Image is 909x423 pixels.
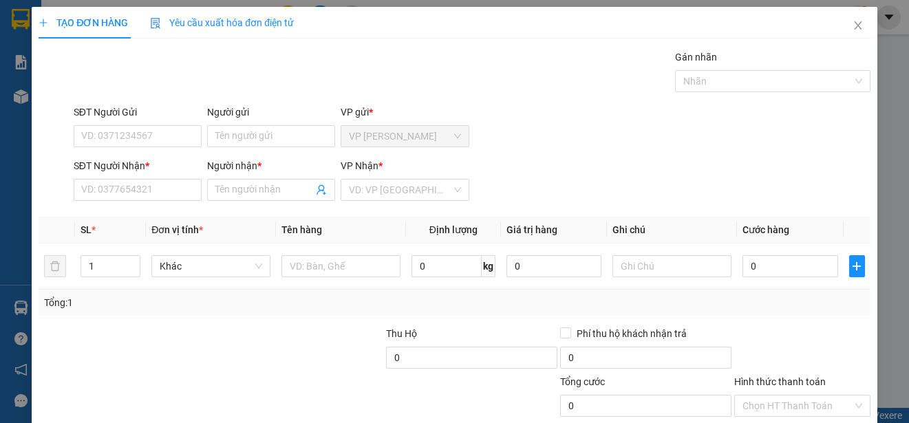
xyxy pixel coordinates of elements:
[349,126,460,147] span: VP Cao Tốc
[74,158,202,173] div: SĐT Người Nhận
[506,224,557,235] span: Giá trị hàng
[850,261,864,272] span: plus
[281,224,322,235] span: Tên hàng
[44,255,66,277] button: delete
[571,326,692,341] span: Phí thu hộ khách nhận trả
[612,255,731,277] input: Ghi Chú
[281,255,400,277] input: VD: Bàn, Ghế
[839,7,877,45] button: Close
[74,105,202,120] div: SĐT Người Gửi
[386,328,417,339] span: Thu Hộ
[675,52,717,63] label: Gán nhãn
[207,105,335,120] div: Người gửi
[607,217,737,243] th: Ghi chú
[316,184,327,195] span: user-add
[39,17,128,28] span: TẠO ĐƠN HÀNG
[160,256,262,276] span: Khác
[150,17,294,28] span: Yêu cầu xuất hóa đơn điện tử
[341,105,469,120] div: VP gửi
[482,255,495,277] span: kg
[341,160,378,171] span: VP Nhận
[853,20,864,31] span: close
[151,224,203,235] span: Đơn vị tính
[506,255,602,277] input: 0
[44,295,352,310] div: Tổng: 1
[207,158,335,173] div: Người nhận
[734,376,826,387] label: Hình thức thanh toán
[742,224,789,235] span: Cước hàng
[429,224,478,235] span: Định lượng
[849,255,865,277] button: plus
[150,18,161,29] img: icon
[39,18,48,28] span: plus
[560,376,605,387] span: Tổng cước
[81,224,92,235] span: SL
